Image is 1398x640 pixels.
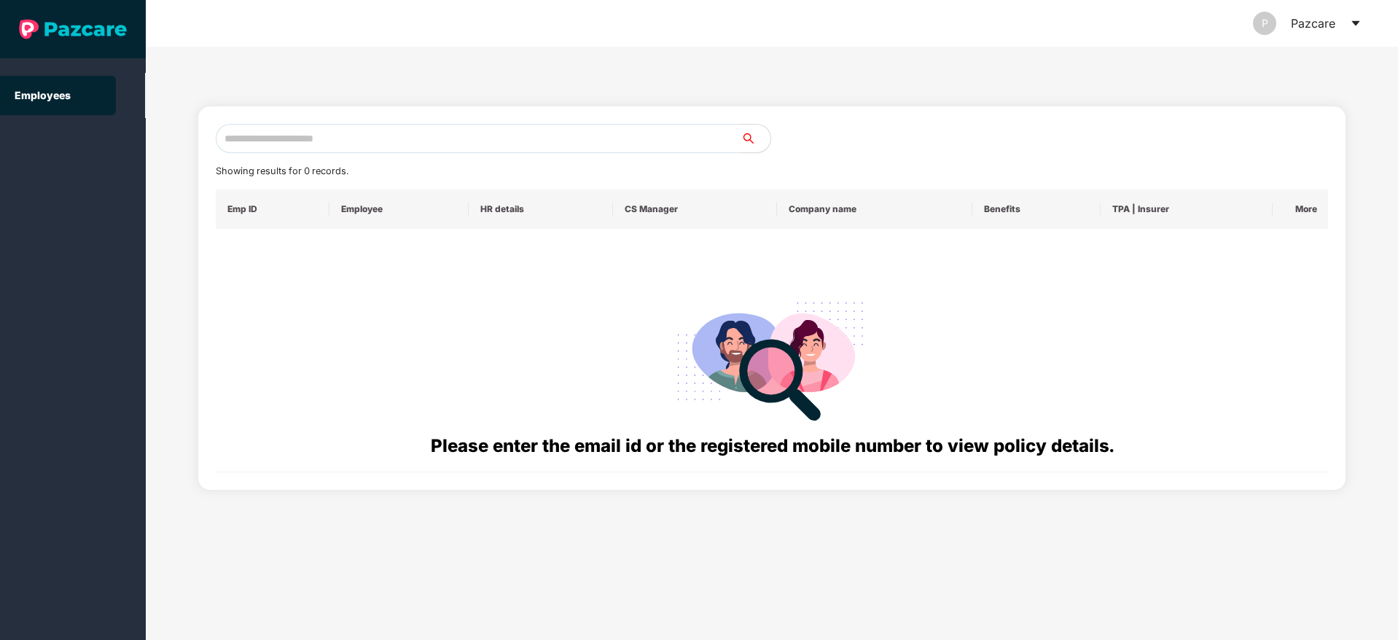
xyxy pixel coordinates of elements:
[741,124,771,153] button: search
[972,190,1101,229] th: Benefits
[1262,12,1268,35] span: P
[431,435,1114,456] span: Please enter the email id or the registered mobile number to view policy details.
[1101,190,1273,229] th: TPA | Insurer
[777,190,972,229] th: Company name
[1273,190,1328,229] th: More
[15,89,71,101] a: Employees
[216,190,330,229] th: Emp ID
[469,190,612,229] th: HR details
[613,190,777,229] th: CS Manager
[741,133,770,144] span: search
[667,284,877,432] img: svg+xml;base64,PHN2ZyB4bWxucz0iaHR0cDovL3d3dy53My5vcmcvMjAwMC9zdmciIHdpZHRoPSIyODgiIGhlaWdodD0iMj...
[1350,17,1362,29] span: caret-down
[216,165,348,176] span: Showing results for 0 records.
[329,190,469,229] th: Employee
